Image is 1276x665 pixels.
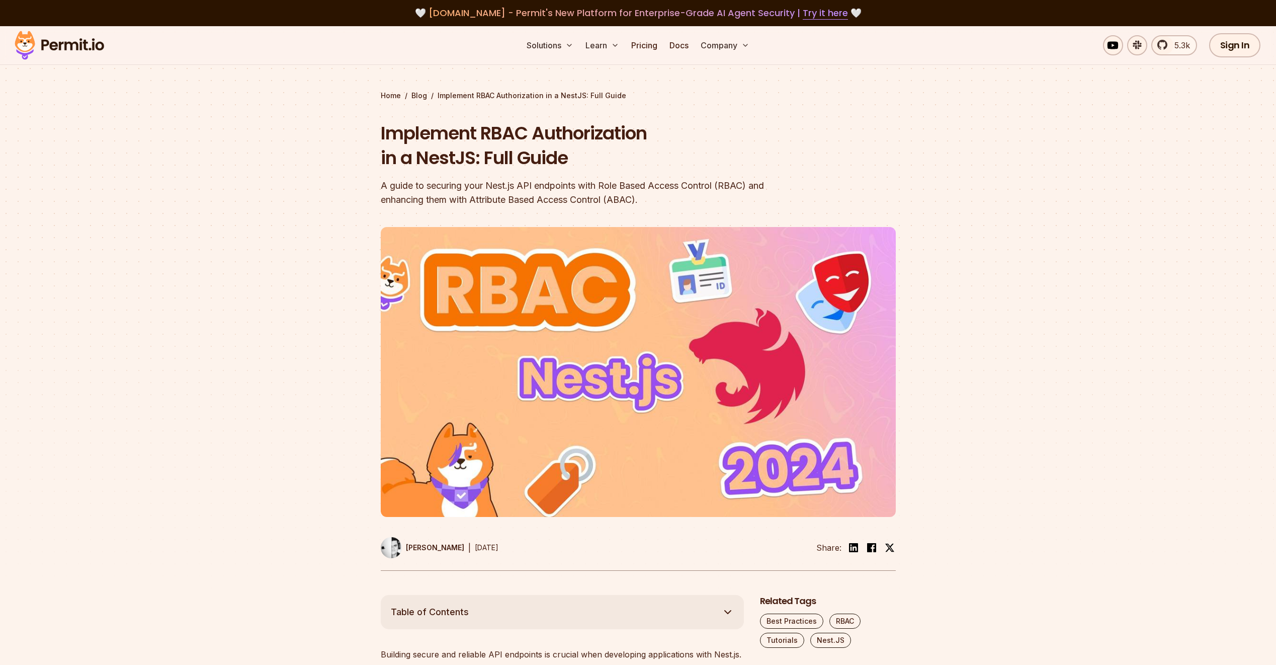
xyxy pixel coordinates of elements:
img: Permit logo [10,28,109,62]
time: [DATE] [475,543,498,552]
div: / / [381,91,896,101]
img: linkedin [847,542,860,554]
a: Try it here [803,7,848,20]
a: Tutorials [760,633,804,648]
button: Table of Contents [381,595,744,629]
div: | [468,542,471,554]
a: [PERSON_NAME] [381,537,464,558]
img: Filip Grebowski [381,537,402,558]
h2: Related Tags [760,595,896,608]
a: Best Practices [760,614,823,629]
a: Home [381,91,401,101]
button: Company [697,35,753,55]
p: [PERSON_NAME] [406,543,464,553]
img: twitter [885,543,895,553]
a: Blog [411,91,427,101]
a: RBAC [829,614,861,629]
a: 5.3k [1151,35,1197,55]
a: Pricing [627,35,661,55]
a: Docs [665,35,693,55]
h1: Implement RBAC Authorization in a NestJS: Full Guide [381,121,767,171]
span: Table of Contents [391,605,469,619]
button: Learn [581,35,623,55]
a: Nest.JS [810,633,851,648]
div: A guide to securing your Nest.js API endpoints with Role Based Access Control (RBAC) and enhancin... [381,179,767,207]
li: Share: [816,542,841,554]
span: 5.3k [1168,39,1190,51]
img: facebook [866,542,878,554]
a: Sign In [1209,33,1261,57]
span: [DOMAIN_NAME] - Permit's New Platform for Enterprise-Grade AI Agent Security | [429,7,848,19]
div: 🤍 🤍 [24,6,1252,20]
img: Implement RBAC Authorization in a NestJS: Full Guide [381,227,896,517]
button: Solutions [523,35,577,55]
